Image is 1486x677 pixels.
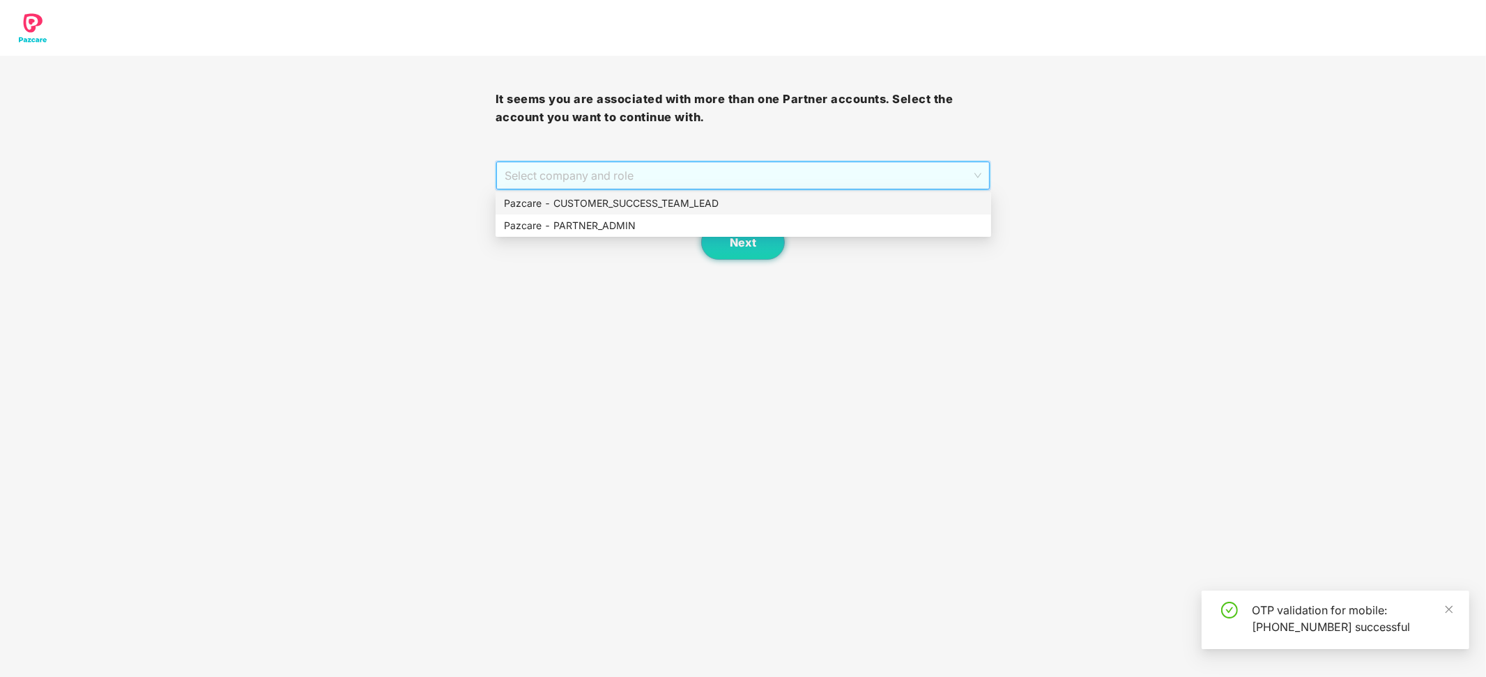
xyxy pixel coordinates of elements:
span: close [1444,605,1454,614]
div: OTP validation for mobile: [PHONE_NUMBER] successful [1252,602,1453,635]
button: Next [701,225,785,260]
div: Pazcare - PARTNER_ADMIN [496,215,991,237]
span: Next [730,236,756,249]
span: Select company and role [505,162,982,189]
div: Pazcare - PARTNER_ADMIN [504,218,983,233]
span: check-circle [1221,602,1238,618]
div: Pazcare - CUSTOMER_SUCCESS_TEAM_LEAD [496,192,991,215]
div: Pazcare - CUSTOMER_SUCCESS_TEAM_LEAD [504,196,983,211]
h3: It seems you are associated with more than one Partner accounts. Select the account you want to c... [496,91,991,126]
